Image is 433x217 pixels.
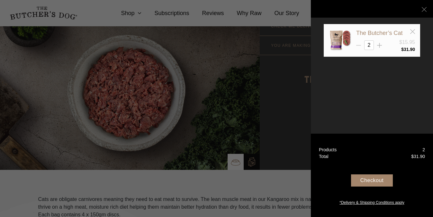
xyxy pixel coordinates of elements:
a: *Delivery & Shipping Conditions apply [311,198,433,205]
a: Products 2 Total $31.90 Checkout [311,134,433,217]
bdi: 31.90 [411,154,425,159]
img: The Butcher’s Cat [329,29,351,52]
span: $ [411,154,414,159]
div: 2 [422,146,425,153]
div: Products [319,146,337,153]
span: $ [401,47,404,52]
div: Total [319,153,329,160]
div: $15.95 [399,38,415,46]
bdi: 31.90 [401,47,415,52]
a: The Butcher’s Cat [356,30,402,36]
div: Checkout [351,174,393,187]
